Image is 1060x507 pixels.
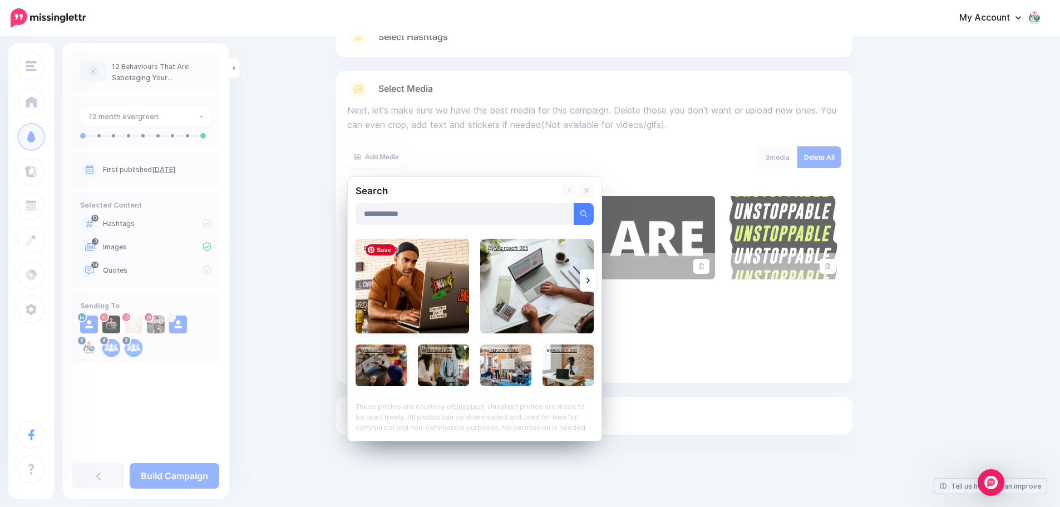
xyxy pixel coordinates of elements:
[147,316,165,333] img: 223274431_207235061409589_3165409955215223380_n-bsa154803.jpg
[757,146,798,168] div: media
[934,479,1047,494] a: Tell us how we can improve
[347,146,406,168] a: Add Media
[378,81,433,96] span: Select Media
[152,165,175,174] a: [DATE]
[103,265,211,275] p: Quotes
[88,110,198,123] div: 12 month evergreen
[112,61,211,83] p: 12 Behaviours That Are Sabotaging Your Entrepreneurial Success
[92,238,98,245] span: 3
[347,80,841,98] a: Select Media
[102,316,120,333] img: 357774252_272542952131600_5124155199893867819_n-bsa140707.jpg
[80,316,98,333] img: user_default_image.png
[103,219,211,229] p: Hashtags
[361,243,399,253] div: By
[948,4,1043,32] a: My Account
[551,348,577,353] a: Microsoft 365
[494,245,528,251] a: Microsoft 365
[978,469,1004,496] div: Open Intercom Messenger
[125,316,142,333] img: 485211556_1235285974875661_2420593909367147222_n-bsa154802.jpg
[486,243,530,253] div: By
[366,244,396,255] span: Save
[80,201,211,209] h4: Selected Content
[80,106,211,127] button: 12 month evergreen
[347,28,841,57] a: Select Hashtags
[103,242,211,252] p: Images
[91,262,98,268] span: 14
[91,215,98,221] span: 10
[364,348,392,353] a: Microsoft Edge
[356,186,388,196] h2: Search
[11,8,86,27] img: Missinglettr
[80,302,211,310] h4: Sending To
[80,339,98,357] img: 293739338_113555524758435_6240255962081998429_n-bsa139531.jpg
[600,196,715,279] img: W05VUO8N7Q9NP5NEBP1X6CTN8IFNANH9.gif
[347,98,841,374] div: Select Media
[125,339,142,357] img: aDtjnaRy1nj-bsa139535.png
[80,61,106,81] img: article-default-image-icon.png
[26,61,37,71] img: menu.png
[482,347,521,354] div: By
[420,347,455,354] div: By
[356,395,594,433] p: These photos are courtesy of . Unsplash photos are made to be used freely. All photos can be down...
[102,339,120,357] img: aDtjnaRy1nj-bsa139534.png
[358,347,394,354] div: By
[453,402,484,411] a: Unsplash
[427,348,452,353] a: Microsoft 365
[103,165,211,175] p: First published
[765,153,770,161] span: 3
[726,196,841,279] img: AC8EQY48WKU83NT3CMPSHGOFB3BZ28O1.gif
[545,347,579,354] div: By
[347,104,841,132] p: Next, let's make sure we have the best media for this campaign. Delete those you don't want or up...
[489,348,519,353] a: [PERSON_NAME]
[169,316,187,333] img: user_default_image.png
[797,146,841,168] a: Delete All
[378,29,448,45] span: Select Hashtags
